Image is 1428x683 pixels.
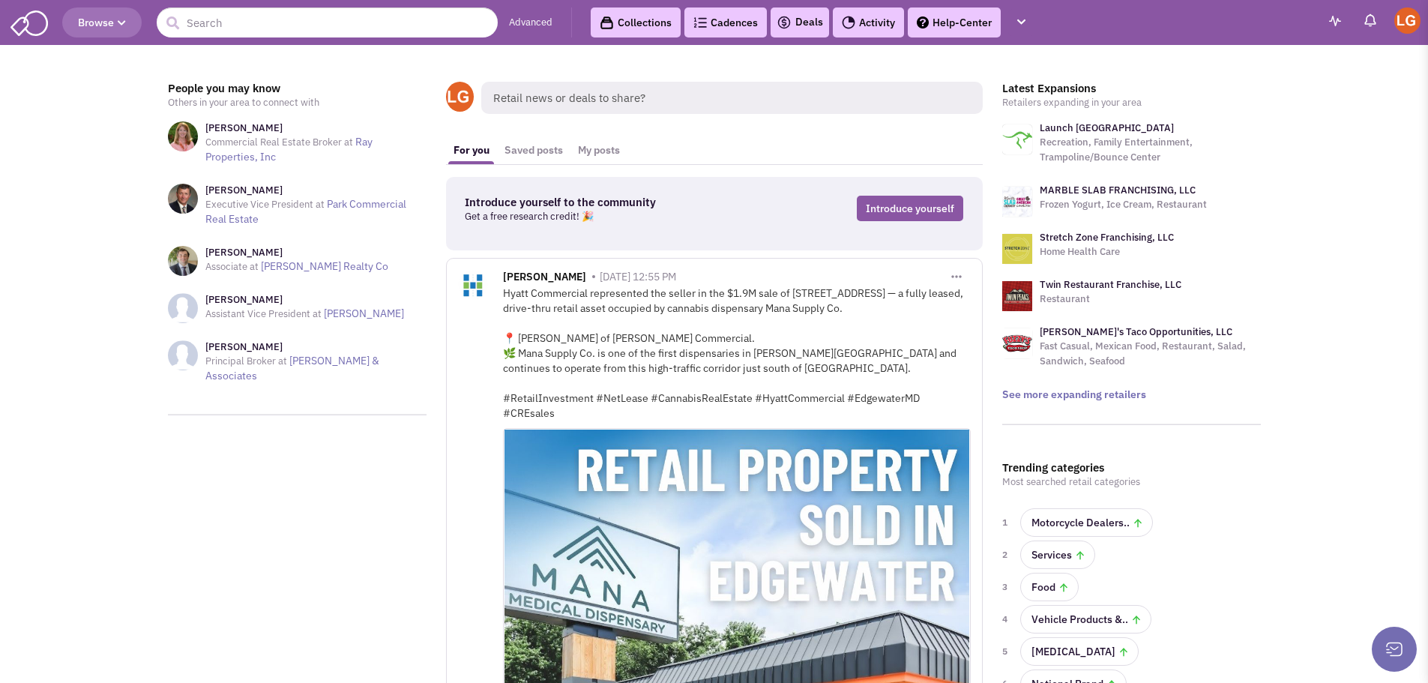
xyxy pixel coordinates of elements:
[693,17,707,28] img: Cadences_logo.png
[1002,187,1032,217] img: logo
[465,196,748,209] h3: Introduce yourself to the community
[205,354,379,382] a: [PERSON_NAME] & Associates
[503,286,971,421] div: Hyatt Commercial represented the seller in the $1.9M sale of [STREET_ADDRESS] — a fully leased, d...
[1002,124,1032,154] img: logo
[1040,197,1207,212] p: Frozen Yogurt, Ice Cream, Restaurant
[1002,515,1011,530] span: 1
[205,260,259,273] span: Associate at
[777,13,823,31] a: Deals
[842,16,855,29] img: Activity.png
[205,340,427,354] h3: [PERSON_NAME]
[168,293,198,323] img: NoImageAvailable1.jpg
[833,7,904,37] a: Activity
[168,340,198,370] img: NoImageAvailable1.jpg
[1002,234,1032,264] img: logo
[1002,612,1011,627] span: 4
[600,270,676,283] span: [DATE] 12:55 PM
[497,136,570,164] a: Saved posts
[157,7,498,37] input: Search
[570,136,627,164] a: My posts
[857,196,963,221] a: Introduce yourself
[1002,281,1032,311] img: logo
[1002,95,1261,110] p: Retailers expanding in your area
[1040,121,1174,134] a: Launch [GEOGRAPHIC_DATA]
[684,7,767,37] a: Cadences
[1020,605,1151,634] a: Vehicle Products &..
[1020,541,1095,569] a: Services
[1002,644,1011,659] span: 5
[1002,547,1011,562] span: 2
[1002,475,1261,490] p: Most searched retail categories
[908,7,1001,37] a: Help-Center
[205,135,373,163] a: Ray Properties, Inc
[1020,573,1079,601] a: Food
[168,82,427,95] h3: People you may know
[777,13,792,31] img: icon-deals.svg
[446,136,497,164] a: For you
[205,136,353,148] span: Commercial Real Estate Broker at
[1020,508,1153,537] a: Motorcycle Dealers..
[917,16,929,28] img: help.png
[1002,461,1261,475] h3: Trending categories
[1040,292,1181,307] p: Restaurant
[1394,7,1421,34] img: Liz Greving
[205,293,404,307] h3: [PERSON_NAME]
[205,307,322,320] span: Assistant Vice President at
[1040,184,1196,196] a: MARBLE SLAB FRANCHISING, LLC
[324,307,404,320] a: [PERSON_NAME]
[1040,231,1174,244] a: Stretch Zone Franchising, LLC
[1040,278,1181,291] a: Twin Restaurant Franchise, LLC
[1040,135,1261,165] p: Recreation, Family Entertainment, Trampoline/Bounce Center
[1002,82,1261,95] h3: Latest Expansions
[205,197,406,226] a: Park Commercial Real Estate
[465,209,748,224] p: Get a free research credit! 🎉
[503,270,586,287] span: [PERSON_NAME]
[78,16,126,29] span: Browse
[205,184,427,197] h3: [PERSON_NAME]
[1002,580,1011,595] span: 3
[1040,244,1174,259] p: Home Health Care
[10,7,48,36] img: SmartAdmin
[1002,388,1146,401] a: See more expanding retailers
[62,7,142,37] button: Browse
[205,121,427,135] h3: [PERSON_NAME]
[600,16,614,30] img: icon-collection-lavender-black.svg
[481,82,983,114] span: Retail news or deals to share?
[509,16,552,30] a: Advanced
[205,246,388,259] h3: [PERSON_NAME]
[1040,325,1232,338] a: [PERSON_NAME]'s Taco Opportunities, LLC
[591,7,681,37] a: Collections
[1040,339,1261,369] p: Fast Casual, Mexican Food, Restaurant, Salad, Sandwich, Seafood
[261,259,388,273] a: [PERSON_NAME] Realty Co
[1020,637,1139,666] a: [MEDICAL_DATA]
[168,95,427,110] p: Others in your area to connect with
[1002,328,1032,358] img: logo
[205,355,287,367] span: Principal Broker at
[205,198,325,211] span: Executive Vice President at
